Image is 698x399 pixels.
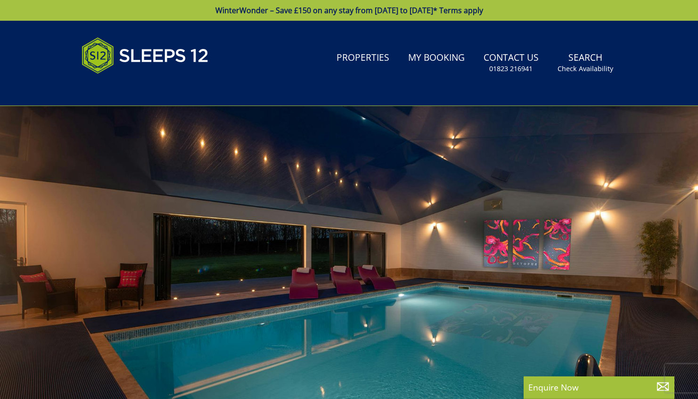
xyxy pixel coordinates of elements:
a: Contact Us01823 216941 [480,48,542,78]
a: Properties [333,48,393,69]
a: SearchCheck Availability [554,48,617,78]
small: 01823 216941 [489,64,533,73]
img: Sleeps 12 [82,32,209,79]
iframe: Customer reviews powered by Trustpilot [77,85,176,93]
small: Check Availability [558,64,613,73]
a: My Booking [404,48,468,69]
p: Enquire Now [528,381,670,393]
